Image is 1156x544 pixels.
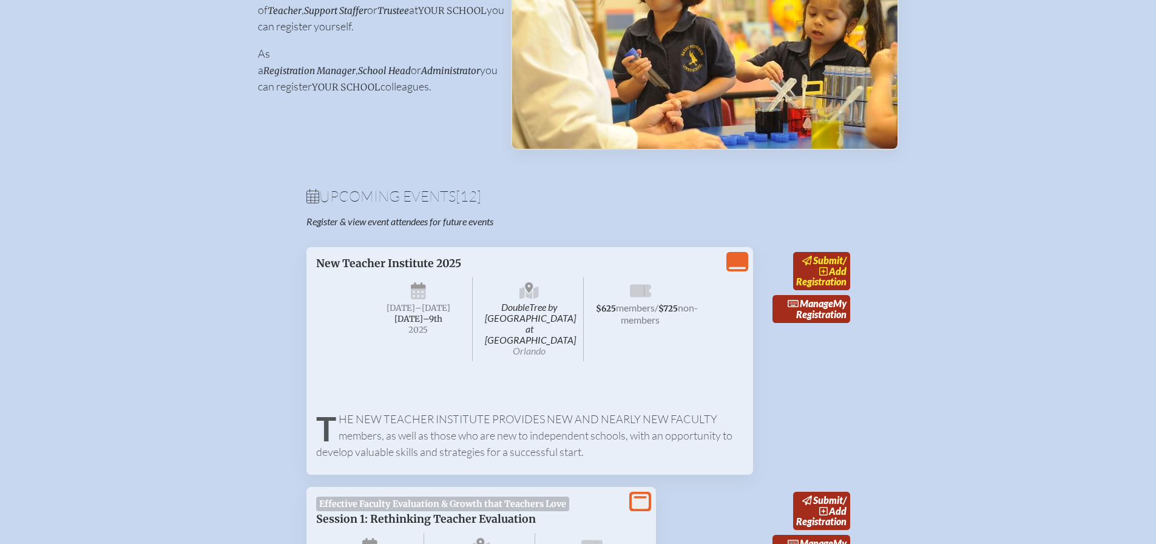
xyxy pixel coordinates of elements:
span: add [829,265,847,277]
span: / [843,254,847,266]
span: members [616,302,655,313]
h1: Upcoming Events [306,189,850,203]
span: Orlando [513,345,546,356]
a: submit/addRegistration [793,492,850,530]
span: DoubleTree by [GEOGRAPHIC_DATA] at [GEOGRAPHIC_DATA] [475,277,584,361]
span: submit [813,254,843,266]
span: [DATE]–⁠9th [394,314,442,324]
span: [12] [456,187,481,205]
p: The New Teacher Institute provides new and nearly new faculty members, as well as those who are n... [316,411,743,460]
span: –[DATE] [415,303,450,313]
span: Registration Manager [263,65,356,76]
span: [DATE] [387,303,415,313]
p: As a , or you can register colleagues. [258,46,492,95]
span: Trustee [377,5,409,16]
span: Support Staffer [304,5,367,16]
span: Administrator [421,65,480,76]
span: your school [312,81,380,93]
span: Manage [788,297,833,309]
span: School Head [358,65,411,76]
span: $625 [596,304,616,314]
span: non-members [621,302,698,325]
span: / [843,494,847,506]
p: Session 1: Rethinking Teacher Evaluation [316,512,622,526]
span: 2025 [374,325,463,335]
span: Teacher [268,5,302,16]
span: submit [813,494,843,506]
p: New Teacher Institute 2025 [316,257,622,270]
a: ManageMy Registration [772,295,850,323]
span: $725 [658,304,678,314]
span: / [655,302,658,313]
p: Register & view event attendees for future events [306,216,627,228]
span: Effective Faculty Evaluation & Growth that Teachers Love [316,497,570,511]
span: your school [418,5,487,16]
a: submit/addRegistration [793,252,850,290]
span: add [829,505,847,517]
